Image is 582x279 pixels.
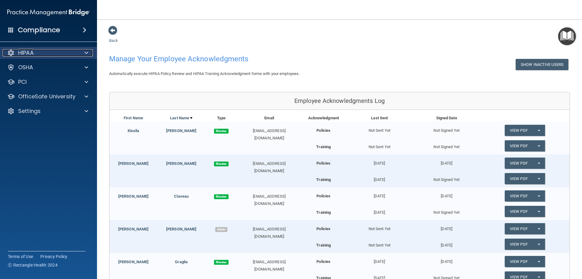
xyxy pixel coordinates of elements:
[413,206,480,216] div: Not Signed Yet
[124,114,143,122] a: First Name
[413,253,480,265] div: [DATE]
[109,71,299,76] span: Automatically execute HIPAA Policy Review and HIPAA Training Acknowledgment forms with your emplo...
[237,127,301,142] div: [EMAIL_ADDRESS][DOMAIN_NAME]
[166,227,196,231] a: [PERSON_NAME]
[505,206,533,217] a: View PDF
[505,239,533,250] a: View PDF
[413,122,480,134] div: Not Signed Yet
[316,243,331,247] b: Training
[505,173,533,184] a: View PDF
[214,260,229,265] span: Member
[18,49,34,56] p: HIPAA
[109,92,570,110] div: Employee Acknowledgments Log
[346,253,413,265] div: [DATE]
[413,114,480,122] div: Signed Date
[316,161,330,165] b: Policies
[128,128,139,133] a: Kissila
[346,187,413,200] div: [DATE]
[18,26,60,34] h4: Compliance
[413,187,480,200] div: [DATE]
[214,194,229,199] span: Member
[8,262,58,268] span: Ⓒ Rectangle Health 2024
[18,107,41,115] p: Settings
[205,114,237,122] div: Type
[413,155,480,167] div: [DATE]
[237,226,301,240] div: [EMAIL_ADDRESS][DOMAIN_NAME]
[516,59,568,70] button: Show Inactive Users
[7,49,88,56] a: HIPAA
[413,173,480,183] div: Not Signed Yet
[237,160,301,175] div: [EMAIL_ADDRESS][DOMAIN_NAME]
[118,227,149,231] a: [PERSON_NAME]
[7,107,88,115] a: Settings
[109,31,118,43] a: Back
[7,6,90,19] img: PMB logo
[316,194,330,198] b: Policies
[505,125,533,136] a: View PDF
[413,239,480,249] div: [DATE]
[346,173,413,183] div: [DATE]
[316,128,330,133] b: Policies
[8,253,33,260] a: Terms of Use
[175,260,188,264] a: Graglia
[316,226,330,231] b: Policies
[174,194,189,199] a: Claveau
[413,140,480,151] div: Not Signed Yet
[237,193,301,207] div: [EMAIL_ADDRESS][DOMAIN_NAME]
[413,220,480,233] div: [DATE]
[18,64,33,71] p: OSHA
[346,140,413,151] div: Not Sent Yet
[118,260,149,264] a: [PERSON_NAME]
[18,93,75,100] p: OfficeSafe University
[301,114,346,122] div: Acknowledgment
[166,128,196,133] a: [PERSON_NAME]
[7,93,88,100] a: OfficeSafe University
[505,190,533,202] a: View PDF
[18,78,27,86] p: PCI
[170,114,192,122] a: Last Name
[316,259,330,264] b: Policies
[346,155,413,167] div: [DATE]
[214,129,229,134] span: Member
[505,158,533,169] a: View PDF
[346,220,413,233] div: Not Sent Yet
[505,223,533,234] a: View PDF
[7,64,88,71] a: OSHA
[316,210,331,215] b: Training
[118,161,149,166] a: [PERSON_NAME]
[346,114,413,122] div: Last Sent
[505,140,533,151] a: View PDF
[316,177,331,182] b: Training
[237,258,301,273] div: [EMAIL_ADDRESS][DOMAIN_NAME]
[237,114,301,122] div: Email
[166,161,196,166] a: [PERSON_NAME]
[7,78,88,86] a: PCI
[558,27,576,45] button: Open Resource Center
[214,162,229,166] span: Member
[109,55,374,63] h4: Manage Your Employee Acknowledgments
[215,227,227,232] span: Admin
[346,206,413,216] div: [DATE]
[346,239,413,249] div: Not Sent Yet
[346,122,413,134] div: Not Sent Yet
[118,194,149,199] a: [PERSON_NAME]
[40,253,68,260] a: Privacy Policy
[316,145,331,149] b: Training
[505,256,533,267] a: View PDF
